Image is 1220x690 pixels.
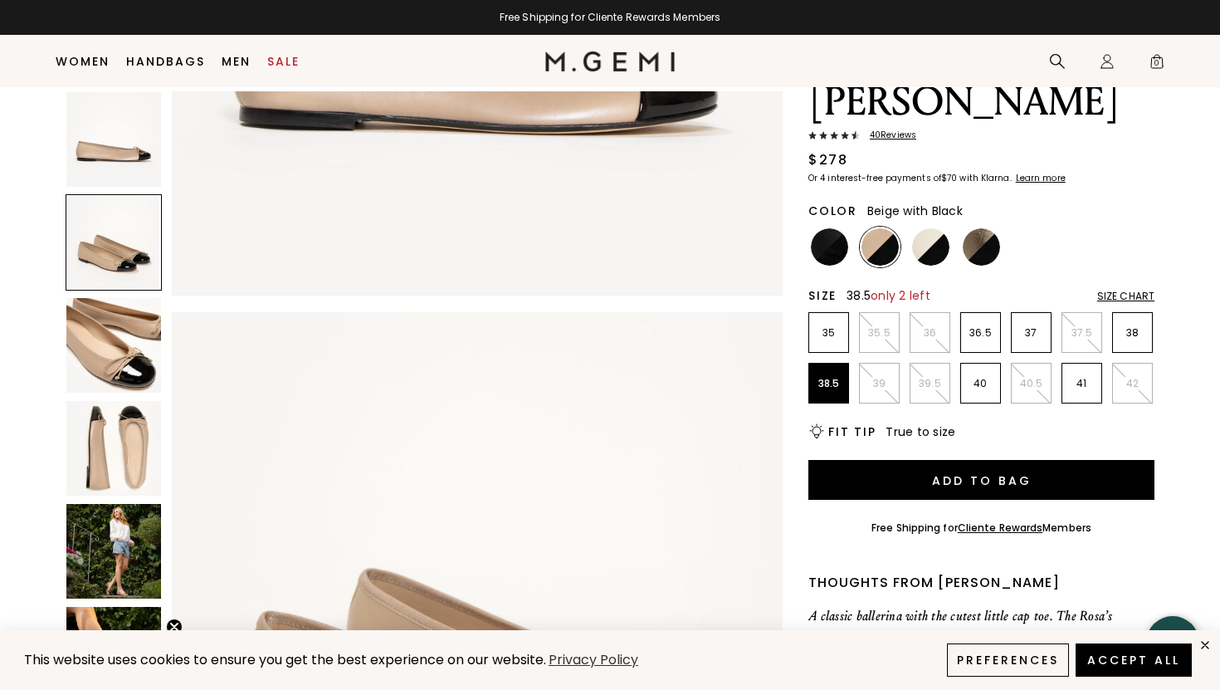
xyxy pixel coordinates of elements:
[66,92,161,187] img: The Rosa
[910,326,949,340] p: 36
[1113,326,1152,340] p: 38
[808,460,1154,500] button: Add to Bag
[1076,644,1192,677] button: Accept All
[808,608,1143,683] span: A classic ballerina with the cutest little cap toe. The Rosa’s grosgrain ribbon trim and the waxe...
[947,644,1069,677] button: Preferences
[1062,377,1101,390] p: 41
[1149,56,1165,73] span: 0
[912,228,949,266] img: Ecru with Black
[941,172,957,184] klarna-placement-style-amount: $70
[66,504,161,599] img: The Rosa
[808,150,847,170] div: $278
[66,298,161,393] img: The Rosa
[56,55,110,68] a: Women
[545,51,676,71] img: M.Gemi
[959,172,1013,184] klarna-placement-style-body: with Klarna
[809,377,848,390] p: 38.5
[808,130,1154,144] a: 40Reviews
[861,228,899,266] img: Beige with Black
[1012,326,1051,340] p: 37
[808,172,941,184] klarna-placement-style-body: Or 4 interest-free payments of
[847,287,930,304] span: 38.5
[958,521,1043,535] a: Cliente Rewards
[871,287,930,304] span: only 2 left
[1014,174,1066,184] a: Learn more
[808,289,837,302] h2: Size
[66,401,161,496] img: The Rosa
[860,377,899,390] p: 39
[546,650,641,671] a: Privacy Policy (opens in a new tab)
[809,326,848,340] p: 35
[126,55,205,68] a: Handbags
[871,521,1091,535] div: Free Shipping for Members
[1012,377,1051,390] p: 40.5
[1113,377,1152,390] p: 42
[808,204,857,218] h2: Color
[886,423,955,440] span: True to size
[867,203,963,219] span: Beige with Black
[166,619,183,635] button: Close teaser
[811,228,848,266] img: Black with Black
[910,377,949,390] p: 39.5
[828,425,876,438] h2: Fit Tip
[808,573,1154,593] div: Thoughts from [PERSON_NAME]
[961,326,1000,340] p: 36.5
[1062,326,1101,340] p: 37.5
[222,55,251,68] a: Men
[1097,290,1154,303] div: Size Chart
[24,650,546,669] span: This website uses cookies to ensure you get the best experience on our website.
[961,377,1000,390] p: 40
[963,228,1000,266] img: Antique Gold with Black
[860,130,916,140] span: 40 Review s
[1016,172,1066,184] klarna-placement-style-cta: Learn more
[267,55,300,68] a: Sale
[1198,639,1212,652] div: close
[860,326,899,340] p: 35.5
